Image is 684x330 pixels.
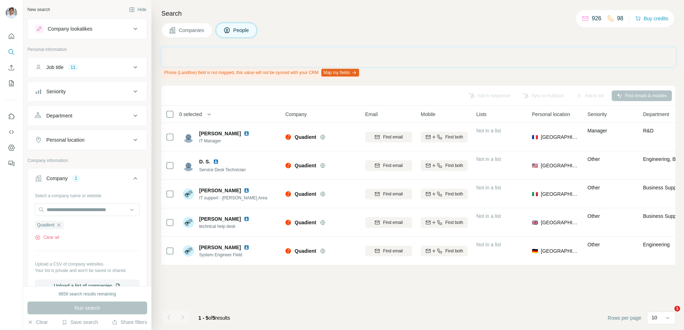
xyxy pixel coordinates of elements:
span: Find both [445,134,463,140]
span: Quadient [295,133,316,141]
img: Logo of Quadient [285,220,291,225]
button: Find both [421,189,468,199]
span: 🇫🇷 [532,133,538,141]
p: 10 [652,314,657,321]
button: Personal location [28,131,147,148]
span: IT support - [PERSON_NAME] Area [199,195,267,201]
span: [GEOGRAPHIC_DATA] [541,162,579,169]
span: D. S. [199,158,210,165]
button: Find email [365,246,412,256]
button: Department [28,107,147,124]
img: Avatar [183,188,194,200]
img: Logo of Quadient [285,134,291,140]
iframe: Intercom live chat [660,306,677,323]
iframe: Banner [161,48,675,67]
div: 11 [68,64,78,70]
button: Map my fields [321,69,359,77]
span: Service Desk Technician [199,167,246,172]
button: Use Surfe API [6,126,17,138]
span: Find both [445,191,463,197]
span: Manager [587,128,607,133]
img: LinkedIn logo [244,188,249,193]
button: Use Surfe on LinkedIn [6,110,17,123]
span: System Engineer Field [199,252,252,258]
span: Quadient [295,247,316,255]
span: Find email [383,162,403,169]
span: Lists [476,111,487,118]
img: Avatar [183,131,194,143]
span: of [208,315,213,321]
img: Avatar [183,217,194,228]
span: [GEOGRAPHIC_DATA] [541,219,579,226]
button: Buy credits [635,14,668,23]
img: LinkedIn logo [213,159,219,164]
button: Share filters [112,319,147,326]
button: Find email [365,189,412,199]
div: 1 [72,175,80,182]
span: [PERSON_NAME] [199,244,241,251]
span: 🇺🇸 [532,162,538,169]
span: Not in a list [476,128,501,133]
span: 🇩🇪 [532,247,538,255]
button: Find email [365,160,412,171]
span: IT Manager [199,138,252,144]
p: Personal information [27,46,147,53]
span: [GEOGRAPHIC_DATA] [541,190,579,198]
button: Upload a list of companies [35,279,140,292]
img: LinkedIn logo [244,245,249,250]
p: Upload a CSV of company websites. [35,261,140,267]
span: Engineering [643,242,670,247]
button: Find email [365,217,412,228]
span: Other [587,213,600,219]
span: Business Support [643,185,682,190]
span: Find email [383,134,403,140]
span: 0 selected [179,111,202,118]
span: Quadient [295,162,316,169]
button: Clear [27,319,48,326]
span: Email [365,111,378,118]
button: Find both [421,217,468,228]
p: 98 [617,14,623,23]
span: Rows per page [608,314,641,321]
h4: Search [161,9,675,19]
div: Job title [46,64,63,71]
span: Not in a list [476,242,501,247]
button: Search [6,46,17,58]
span: 1 [674,306,680,311]
span: [GEOGRAPHIC_DATA] [541,247,579,255]
span: R&D [643,128,654,133]
img: Avatar [183,245,194,257]
span: Mobile [421,111,435,118]
button: Feedback [6,157,17,170]
img: Avatar [183,160,194,171]
p: Your list is private and won't be saved or shared. [35,267,140,274]
span: Other [587,185,600,190]
button: Enrich CSV [6,61,17,74]
span: 🇬🇧 [532,219,538,226]
p: Company information [27,157,147,164]
button: Find both [421,160,468,171]
div: New search [27,6,50,13]
button: Seniority [28,83,147,100]
span: Find email [383,191,403,197]
span: 1 - 5 [198,315,208,321]
div: Department [46,112,72,119]
span: [GEOGRAPHIC_DATA] [541,133,579,141]
button: Find both [421,132,468,142]
img: Logo of Quadient [285,248,291,254]
div: Phone (Landline) field is not mapped, this value will not be synced with your CRM [161,67,361,79]
button: Find email [365,132,412,142]
img: LinkedIn logo [244,216,249,222]
button: Find both [421,246,468,256]
p: 926 [592,14,601,23]
span: Quadient [295,219,316,226]
span: Company [285,111,307,118]
span: technical help desk [199,223,252,230]
img: Logo of Quadient [285,163,291,168]
span: Other [587,242,600,247]
button: My lists [6,77,17,90]
button: Company1 [28,170,147,190]
span: [PERSON_NAME] [199,187,241,194]
span: Not in a list [476,156,501,162]
button: Hide [124,4,151,15]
